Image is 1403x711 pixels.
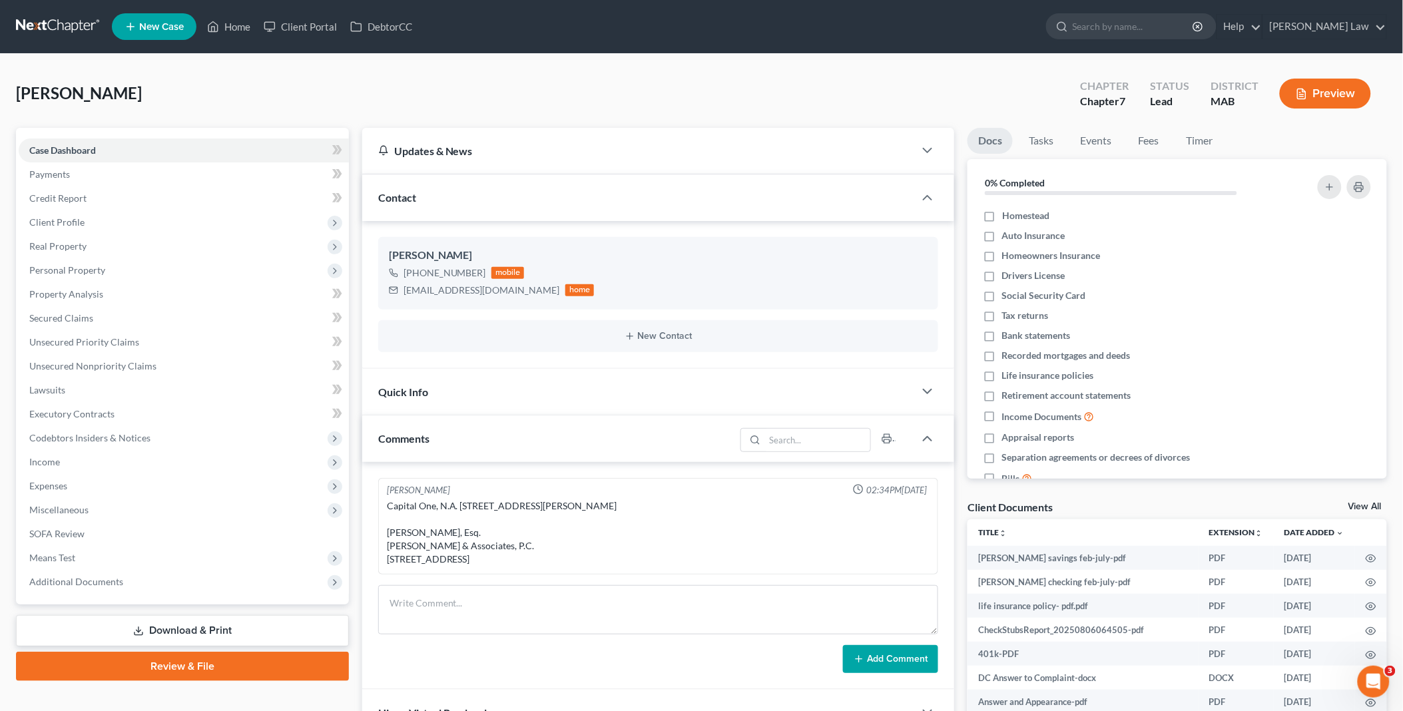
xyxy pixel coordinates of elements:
[200,15,257,39] a: Home
[968,594,1199,618] td: life insurance policy- pdf.pdf
[19,186,349,210] a: Credit Report
[139,22,184,32] span: New Case
[1002,229,1065,242] span: Auto Insurance
[1274,546,1355,570] td: [DATE]
[29,480,67,491] span: Expenses
[19,402,349,426] a: Executory Contracts
[1080,79,1129,94] div: Chapter
[404,266,486,280] div: [PHONE_NUMBER]
[968,128,1013,154] a: Docs
[1002,431,1075,444] span: Appraisal reports
[1199,594,1274,618] td: PDF
[29,552,75,563] span: Means Test
[1002,269,1065,282] span: Drivers License
[29,360,156,371] span: Unsecured Nonpriority Claims
[378,144,899,158] div: Updates & News
[1199,546,1274,570] td: PDF
[1069,128,1122,154] a: Events
[1348,502,1382,511] a: View All
[1150,94,1189,109] div: Lead
[19,354,349,378] a: Unsecured Nonpriority Claims
[1274,642,1355,666] td: [DATE]
[29,336,139,348] span: Unsecured Priority Claims
[1002,289,1086,302] span: Social Security Card
[1217,15,1262,39] a: Help
[29,504,89,515] span: Miscellaneous
[1119,95,1125,107] span: 7
[16,83,142,103] span: [PERSON_NAME]
[1209,527,1263,537] a: Extensionunfold_more
[1211,79,1259,94] div: District
[1002,309,1049,322] span: Tax returns
[389,248,928,264] div: [PERSON_NAME]
[1336,529,1344,537] i: expand_more
[19,138,349,162] a: Case Dashboard
[1274,666,1355,690] td: [DATE]
[985,177,1045,188] strong: 0% Completed
[19,162,349,186] a: Payments
[1284,527,1344,537] a: Date Added expand_more
[29,168,70,180] span: Payments
[378,191,416,204] span: Contact
[1263,15,1386,39] a: [PERSON_NAME] Law
[1211,94,1259,109] div: MAB
[1274,594,1355,618] td: [DATE]
[1255,529,1263,537] i: unfold_more
[968,666,1199,690] td: DC Answer to Complaint-docx
[765,429,871,451] input: Search...
[1127,128,1170,154] a: Fees
[29,216,85,228] span: Client Profile
[16,652,349,681] a: Review & File
[1199,642,1274,666] td: PDF
[1358,666,1390,698] iframe: Intercom live chat
[1073,14,1195,39] input: Search by name...
[29,576,123,587] span: Additional Documents
[19,282,349,306] a: Property Analysis
[968,642,1199,666] td: 401k-PDF
[491,267,525,279] div: mobile
[29,264,105,276] span: Personal Property
[866,484,927,497] span: 02:34PM[DATE]
[978,527,1007,537] a: Titleunfold_more
[19,330,349,354] a: Unsecured Priority Claims
[1002,389,1131,402] span: Retirement account statements
[968,618,1199,642] td: CheckStubsReport_20250806064505-pdf
[1199,618,1274,642] td: PDF
[19,522,349,546] a: SOFA Review
[1199,666,1274,690] td: DOCX
[29,528,85,539] span: SOFA Review
[1274,618,1355,642] td: [DATE]
[29,312,93,324] span: Secured Claims
[968,570,1199,594] td: [PERSON_NAME] checking feb-july-pdf
[1150,79,1189,94] div: Status
[378,432,429,445] span: Comments
[1002,329,1071,342] span: Bank statements
[1018,128,1064,154] a: Tasks
[1175,128,1223,154] a: Timer
[1002,249,1101,262] span: Homeowners Insurance
[29,144,96,156] span: Case Dashboard
[29,432,150,443] span: Codebtors Insiders & Notices
[1002,472,1020,485] span: Bills
[968,546,1199,570] td: [PERSON_NAME] savings feb-july-pdf
[1274,570,1355,594] td: [DATE]
[1385,666,1396,676] span: 3
[16,615,349,646] a: Download & Print
[29,456,60,467] span: Income
[1002,410,1082,423] span: Income Documents
[1002,209,1049,222] span: Homestead
[29,288,103,300] span: Property Analysis
[1199,570,1274,594] td: PDF
[378,385,428,398] span: Quick Info
[1002,369,1094,382] span: Life insurance policies
[1002,349,1131,362] span: Recorded mortgages and deeds
[1280,79,1371,109] button: Preview
[19,306,349,330] a: Secured Claims
[29,384,65,395] span: Lawsuits
[999,529,1007,537] i: unfold_more
[257,15,344,39] a: Client Portal
[1080,94,1129,109] div: Chapter
[387,499,930,566] div: Capital One, N.A. [STREET_ADDRESS][PERSON_NAME] [PERSON_NAME], Esq. [PERSON_NAME] & Associates, P...
[565,284,595,296] div: home
[29,408,115,419] span: Executory Contracts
